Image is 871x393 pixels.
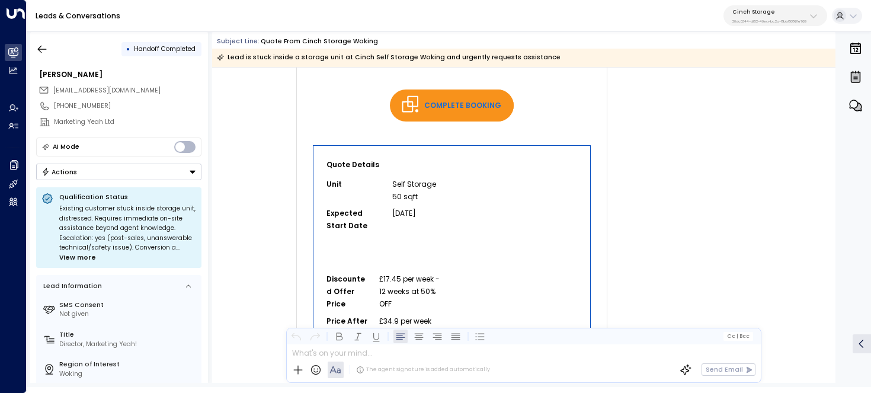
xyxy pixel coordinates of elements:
td: £17.45 per week - 12 weeks at 50% OFF [379,273,442,315]
span: Cc Bcc [727,333,750,339]
a: Leads & Conversations [36,11,120,21]
button: Actions [36,164,201,180]
img: Cinch Storage Logo [402,95,420,113]
button: Undo [289,329,303,343]
button: Cc|Bcc [723,332,753,340]
td: Quote Details [326,158,443,178]
td: [DATE] [392,207,443,232]
div: Quote from Cinch Storage Woking [261,37,378,46]
span: [EMAIL_ADDRESS][DOMAIN_NAME] [53,86,161,95]
p: Cinch Storage [732,8,806,15]
div: [PERSON_NAME] [39,69,201,80]
div: Lead Information [40,282,102,291]
button: Redo [308,329,322,343]
p: 20dc0344-df52-49ea-bc2a-8bb80861e769 [732,19,806,24]
div: • [126,41,130,57]
label: Title [59,330,198,340]
strong: Price After Offer [326,316,369,338]
div: Lead is stuck inside a storage unit at Cinch Self Storage Woking and urgently requests assistance [217,52,561,63]
div: [PHONE_NUMBER] [54,101,201,111]
div: Actions [41,168,78,176]
div: Director, Marketing Yeah! [59,340,198,349]
label: SMS Consent [59,301,198,310]
span: | [736,333,738,339]
p: Qualification Status [59,193,196,202]
strong: Expected Start Date [326,208,367,231]
div: Button group with a nested menu [36,164,201,180]
td: Self Storage 50 sqft [392,178,443,207]
span: View more [59,253,96,263]
label: Region of Interest [59,360,198,369]
div: Not given [59,309,198,319]
strong: Discounted Offer Price [326,274,365,309]
span: cwyndavies@marketingyeah.com [53,86,161,95]
div: The agent signature is added automatically [356,366,490,374]
span: Subject Line: [217,37,260,46]
strong: Unit [326,179,342,189]
span: Handoff Completed [134,44,196,53]
div: Woking [59,369,198,379]
div: Marketing Yeah Ltd [54,117,201,127]
td: £34.9 per week [379,315,442,340]
a: COMPLETE BOOKING [420,90,514,122]
button: Cinch Storage20dc0344-df52-49ea-bc2a-8bb80861e769 [723,5,827,26]
div: AI Mode [53,141,79,153]
div: Existing customer stuck inside storage unit, distressed. Requires immediate on-site assistance be... [59,204,196,263]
